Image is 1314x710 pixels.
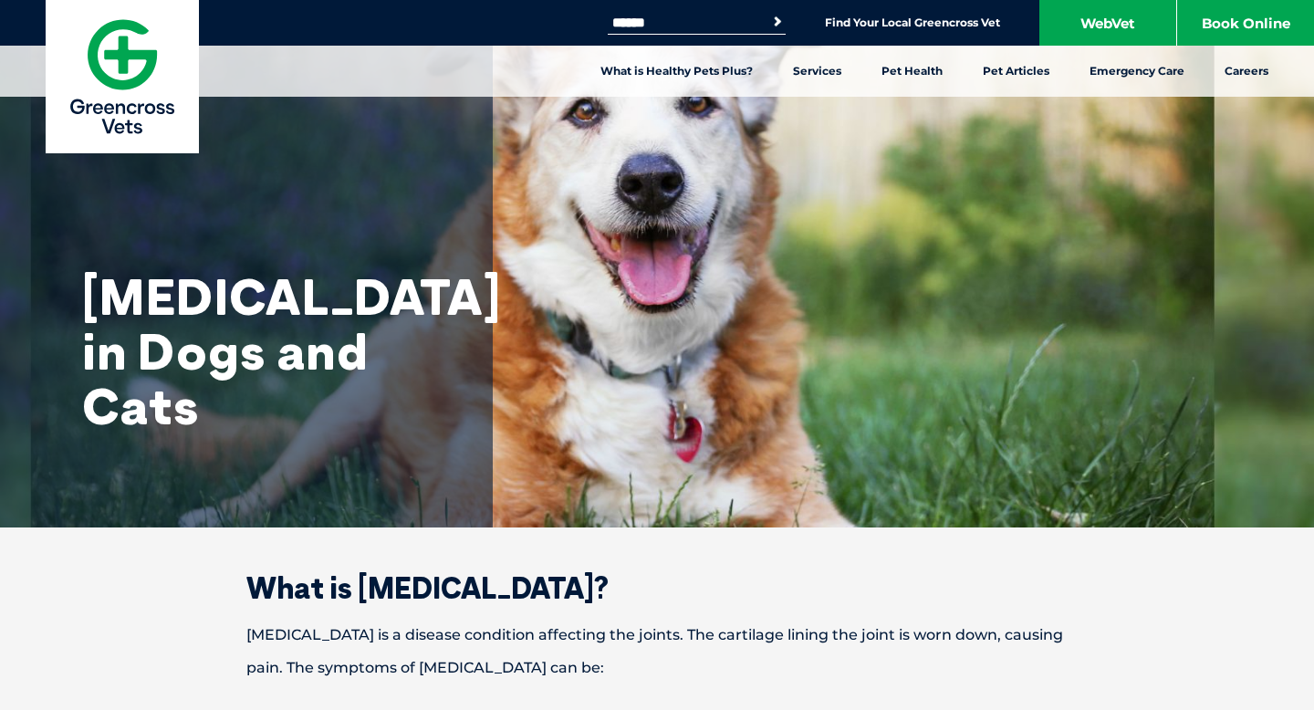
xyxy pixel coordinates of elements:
a: Pet Articles [963,46,1069,97]
h1: [MEDICAL_DATA] in Dogs and Cats [82,269,447,433]
p: [MEDICAL_DATA] is a disease condition affecting the joints. The cartilage lining the joint is wor... [182,619,1131,684]
button: Search [768,13,787,31]
a: What is Healthy Pets Plus? [580,46,773,97]
a: Careers [1204,46,1288,97]
h2: What is [MEDICAL_DATA]? [182,573,1131,602]
a: Find Your Local Greencross Vet [825,16,1000,30]
a: Pet Health [861,46,963,97]
a: Services [773,46,861,97]
a: Emergency Care [1069,46,1204,97]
